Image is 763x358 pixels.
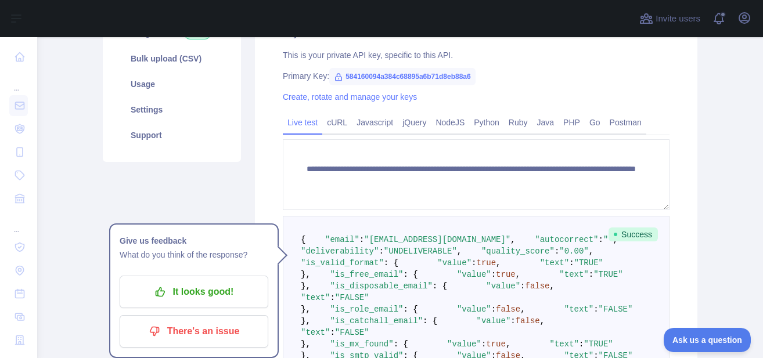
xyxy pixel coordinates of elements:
span: : [589,270,593,279]
span: "FALSE" [599,305,633,314]
a: cURL [322,113,352,132]
span: "is_disposable_email" [330,281,432,291]
span: }, [301,316,311,326]
span: : { [384,258,398,267]
span: 584160094a384c68895a6b71d8eb88a6 [329,68,476,85]
span: : [569,258,574,267]
a: Bulk upload (CSV) [117,46,227,71]
a: Postman [605,113,646,132]
span: : { [394,339,408,349]
a: Create, rotate and manage your keys [283,92,417,102]
span: "text" [301,293,330,302]
span: "TRUE" [574,258,603,267]
span: , [550,281,555,291]
a: Settings [117,97,227,122]
span: : [491,270,496,279]
span: "value" [457,305,491,314]
span: "value" [477,316,511,326]
span: "UNDELIVERABLE" [384,247,457,256]
span: }, [301,305,311,314]
span: , [516,270,520,279]
span: true [486,339,506,349]
span: "text" [301,328,330,337]
span: }, [301,270,311,279]
span: : [491,305,496,314]
span: true [476,258,496,267]
span: "FALSE" [335,293,369,302]
span: false [516,316,540,326]
span: : { [403,270,418,279]
span: : { [423,316,437,326]
a: Live test [283,113,322,132]
span: { [301,235,305,244]
span: "quality_score" [481,247,555,256]
span: "autocorrect" [535,235,598,244]
span: , [520,305,525,314]
span: : [330,293,334,302]
span: : [555,247,559,256]
span: "TRUE" [593,270,622,279]
span: "FALSE" [335,328,369,337]
span: "text" [550,339,579,349]
a: PHP [559,113,585,132]
span: : [579,339,584,349]
p: It looks good! [128,282,260,302]
span: : [510,316,515,326]
a: Go [585,113,605,132]
span: : [520,281,525,291]
span: , [496,258,501,267]
span: : [599,235,603,244]
span: : [330,328,334,337]
p: There's an issue [128,321,260,341]
span: "deliverability" [301,247,379,256]
span: , [457,247,462,256]
span: "TRUE" [584,339,613,349]
span: "text" [540,258,569,267]
div: Primary Key: [283,70,670,82]
span: "" [603,235,613,244]
p: What do you think of the response? [120,248,268,262]
span: : [359,235,364,244]
h1: Give us feedback [120,234,268,248]
span: : [379,247,383,256]
span: "is_free_email" [330,270,403,279]
a: Javascript [352,113,398,132]
span: false [526,281,550,291]
button: It looks good! [120,276,268,308]
button: There's an issue [120,315,268,348]
span: : [472,258,476,267]
span: }, [301,339,311,349]
div: ... [9,70,28,93]
div: This is your private API key, specific to this API. [283,49,670,61]
span: }, [301,281,311,291]
span: : [593,305,598,314]
button: Invite users [637,9,703,28]
span: : { [433,281,447,291]
div: ... [9,211,28,234]
span: "is_mx_found" [330,339,393,349]
a: NodeJS [431,113,469,132]
span: Invite users [656,12,700,26]
iframe: Toggle Customer Support [664,328,751,352]
span: : { [403,305,418,314]
span: "is_valid_format" [301,258,384,267]
span: "email" [325,235,359,244]
a: Usage [117,71,227,97]
a: jQuery [398,113,431,132]
span: "text" [564,305,593,314]
span: "value" [486,281,520,291]
span: true [496,270,516,279]
span: "0.00" [559,247,588,256]
span: Success [609,227,658,241]
a: Support [117,122,227,148]
span: : [481,339,486,349]
a: Java [532,113,559,132]
span: "is_role_email" [330,305,403,314]
span: "text" [559,270,588,279]
span: , [540,316,545,326]
span: false [496,305,520,314]
span: "[EMAIL_ADDRESS][DOMAIN_NAME]" [364,235,510,244]
span: "value" [437,258,472,267]
span: "value" [457,270,491,279]
span: , [510,235,515,244]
